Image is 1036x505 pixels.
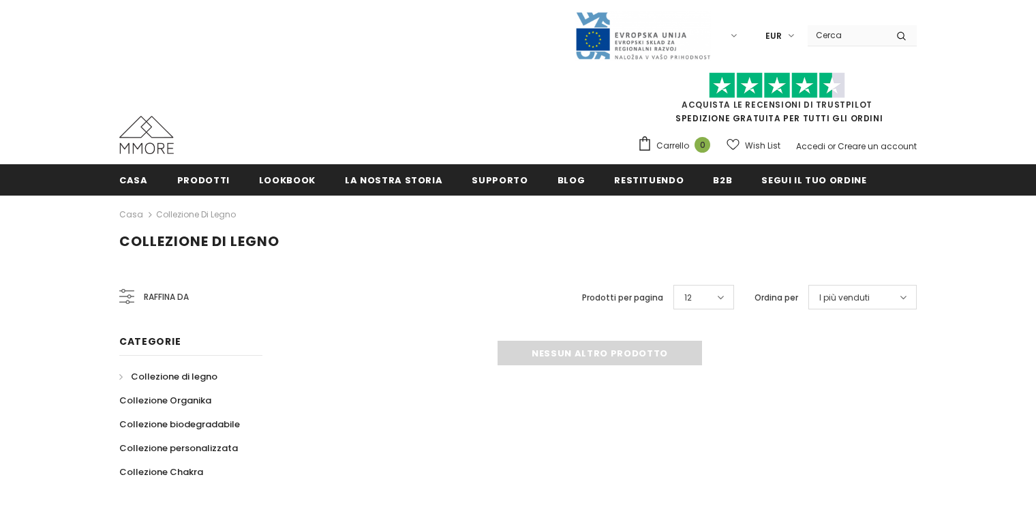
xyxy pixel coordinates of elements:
[656,139,689,153] span: Carrello
[345,174,442,187] span: La nostra storia
[119,465,203,478] span: Collezione Chakra
[575,29,711,41] a: Javni Razpis
[472,164,528,195] a: supporto
[614,174,684,187] span: Restituendo
[177,164,230,195] a: Prodotti
[119,174,148,187] span: Casa
[637,136,717,156] a: Carrello 0
[684,291,692,305] span: 12
[682,99,872,110] a: Acquista le recensioni di TrustPilot
[614,164,684,195] a: Restituendo
[259,164,316,195] a: Lookbook
[119,335,181,348] span: Categorie
[761,174,866,187] span: Segui il tuo ordine
[558,164,585,195] a: Blog
[761,164,866,195] a: Segui il tuo ordine
[765,29,782,43] span: EUR
[575,11,711,61] img: Javni Razpis
[119,388,211,412] a: Collezione Organika
[709,72,845,99] img: Fidati di Pilot Stars
[755,291,798,305] label: Ordina per
[156,209,236,220] a: Collezione di legno
[345,164,442,195] a: La nostra storia
[745,139,780,153] span: Wish List
[119,418,240,431] span: Collezione biodegradabile
[796,140,825,152] a: Accedi
[558,174,585,187] span: Blog
[713,164,732,195] a: B2B
[472,174,528,187] span: supporto
[582,291,663,305] label: Prodotti per pagina
[119,116,174,154] img: Casi MMORE
[119,412,240,436] a: Collezione biodegradabile
[119,460,203,484] a: Collezione Chakra
[119,232,279,251] span: Collezione di legno
[713,174,732,187] span: B2B
[119,394,211,407] span: Collezione Organika
[119,365,217,388] a: Collezione di legno
[808,25,886,45] input: Search Site
[819,291,870,305] span: I più venduti
[827,140,836,152] span: or
[131,370,217,383] span: Collezione di legno
[119,206,143,223] a: Casa
[119,164,148,195] a: Casa
[177,174,230,187] span: Prodotti
[119,442,238,455] span: Collezione personalizzata
[259,174,316,187] span: Lookbook
[144,290,189,305] span: Raffina da
[695,137,710,153] span: 0
[838,140,917,152] a: Creare un account
[727,134,780,157] a: Wish List
[119,436,238,460] a: Collezione personalizzata
[637,78,917,124] span: SPEDIZIONE GRATUITA PER TUTTI GLI ORDINI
